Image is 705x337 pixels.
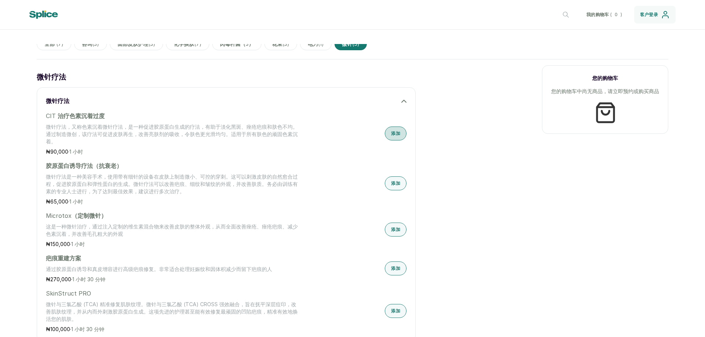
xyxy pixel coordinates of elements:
[37,38,71,50] span: 全部 (7)
[50,241,70,247] font: 150,000
[581,6,628,23] button: 我的购物车 (0)
[50,149,68,155] font: 90,000
[391,180,400,186] font: 添加
[634,6,676,23] button: 客户登录
[46,326,50,332] font: ₦
[70,241,71,247] font: ·
[50,276,71,282] font: 270,000
[68,149,69,155] font: ·
[621,12,622,17] font: )
[46,162,122,169] font: 胶原蛋白诱导疗法（抗衰老）
[264,38,297,50] span: 花束(3)
[272,41,282,47] font: 花束
[46,112,105,120] font: CIT 治疗色素沉着过度
[322,41,324,47] font: )
[282,41,284,47] font: (
[153,41,155,47] font: )
[284,41,287,47] font: 3
[199,41,202,47] font: )
[110,38,163,50] span: 面部皮肤护理(3)
[94,41,97,47] font: 3
[37,73,66,81] font: 微针疗法
[592,75,618,81] font: 您的购物车
[61,41,64,47] font: )
[354,41,357,47] font: 5
[318,41,320,47] font: (
[194,41,196,47] font: (
[385,176,406,190] button: 添加
[391,265,400,271] font: 添加
[46,301,298,322] font: 微针与三氯乙酸 (TCA) 精准修复肌肤纹理。微针与三氯乙酸 (TCA) CROSS 强效融合，旨在抚平深层痘印，改善肌肤纹理，并从内而外刺激胶原蛋白生成。这项先进的护理甚至能有效修复最顽固的凹...
[71,276,72,282] font: ·
[46,97,69,105] font: 微针疗法
[46,198,50,205] font: ₦
[220,41,241,47] font: 肉毒杆菌
[391,227,400,232] font: 添加
[71,241,85,247] font: 1 小时
[640,12,658,17] font: 客户登录
[46,266,272,272] font: 通过胶原蛋白诱导和真皮增容进行高级疤痕修复。非常适合处理妊娠纹和因体积减少而留下疤痕的人
[50,326,70,332] font: 100,000
[385,223,406,237] button: 添加
[69,198,83,205] font: 1 小时
[46,149,50,155] font: ₦
[150,41,153,47] font: 3
[97,41,99,47] font: )
[357,41,359,47] font: )
[308,41,318,47] font: 电刀
[46,276,50,282] font: ₦
[551,88,659,94] font: 您的购物车中尚无商品，请立即预约或购买商品
[46,223,298,237] font: 这是一种微针治疗，通过注入定制的维生素混合物来改善皮肤的整体外观，从而全面改善痤疮、痤疮疤痕、减少色素沉着，并改善毛孔粗大的外观
[385,261,406,275] button: 添加
[68,198,69,205] font: ·
[46,173,298,194] font: 微针疗法是一种美容手术，使用带有细针的设备在皮肤上制造微小、可控的穿刺。这可以刺激皮肤的自然愈合过程，促进胶原蛋白和弹性蛋白的生成。微针疗法可以改善疤痕、细纹和皱纹的外观，并改善肤质。务必由训练...
[391,131,400,136] font: 添加
[352,41,354,47] font: (
[246,41,249,47] font: 3
[342,41,352,47] font: 微针
[50,198,68,205] font: 65,000
[46,212,107,219] font: Microtox（定制微针）
[241,41,246,47] font: （
[44,41,58,47] font: 全部 (
[46,241,50,247] font: ₦
[385,127,406,140] button: 添加
[335,38,367,50] span: 微针(5)
[58,41,61,47] font: 7
[117,41,148,47] font: 面部皮肤护理
[74,38,107,50] span: 咨询(3)
[287,41,289,47] font: )
[148,41,150,47] font: (
[391,308,400,314] font: 添加
[249,41,254,47] font: ）
[82,41,92,47] font: 咨询
[92,41,94,47] font: (
[166,38,209,50] span: 化学换肤(7)
[320,41,322,47] font: 1
[196,41,199,47] font: 7
[586,12,612,17] font: 我的购物车 (
[46,124,298,144] font: 微针疗法，又称色素沉着微针疗法，是一种促进胶原蛋白生成的疗法，有助于淡化黑斑、痤疮疤痕和肤色不均。通过制造微创，该疗法可促进皮肤再生，改善亮肤剂的吸收，令肤色更光滑均匀。适用于所有肤色的顽固色素沉着。
[212,38,261,50] span: 肉毒杆菌（3）
[69,149,83,155] font: 1 小时
[72,276,105,282] font: 1 小时 30 分钟
[46,290,91,297] font: SkinStruct PRO
[70,326,71,332] font: ·
[300,38,332,50] span: 电刀(1)
[615,12,618,17] font: 0
[385,304,406,318] button: 添加
[174,41,194,47] font: 化学换肤
[46,254,81,262] font: 疤痕重建方案
[71,326,104,332] font: 1 小时 30 分钟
